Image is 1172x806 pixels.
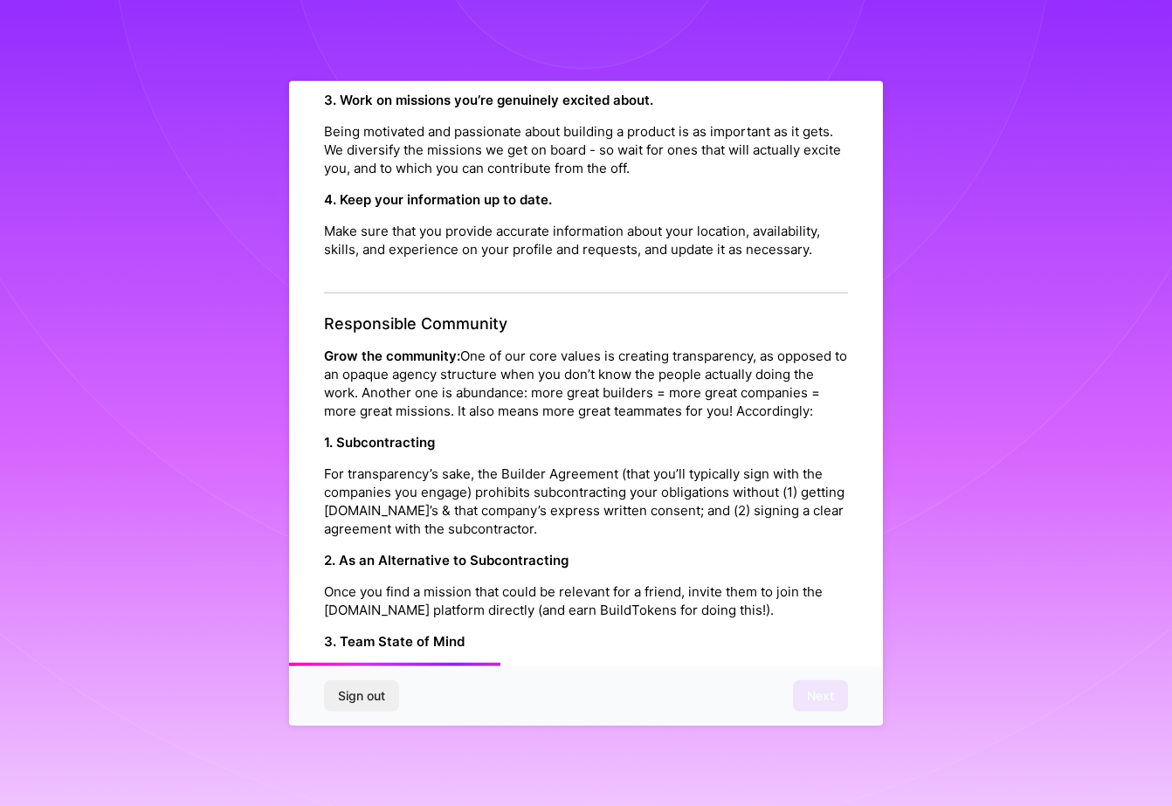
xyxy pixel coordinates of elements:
[324,91,653,107] strong: 3. Work on missions you’re genuinely excited about.
[324,313,848,333] h4: Responsible Community
[324,680,399,712] button: Sign out
[324,348,460,364] strong: Grow the community:
[324,582,848,619] p: Once you find a mission that could be relevant for a friend, invite them to join the [DOMAIN_NAME...
[324,552,569,568] strong: 2. As an Alternative to Subcontracting
[338,687,385,705] span: Sign out
[324,190,552,207] strong: 4. Keep your information up to date.
[324,633,465,650] strong: 3. Team State of Mind
[324,221,848,258] p: Make sure that you provide accurate information about your location, availability, skills, and ex...
[324,465,848,538] p: For transparency’s sake, the Builder Agreement (that you’ll typically sign with the companies you...
[324,347,848,420] p: One of our core values is creating transparency, as opposed to an opaque agency structure when yo...
[324,121,848,176] p: Being motivated and passionate about building a product is as important as it gets. We diversify ...
[324,434,435,451] strong: 1. Subcontracting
